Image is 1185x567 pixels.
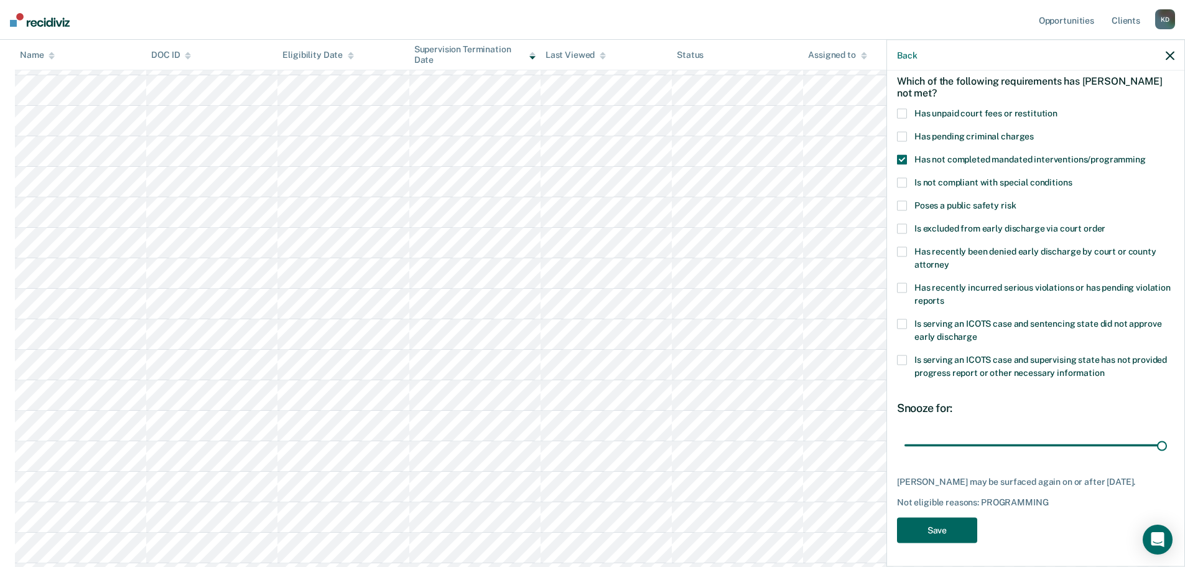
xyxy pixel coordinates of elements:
div: Eligibility Date [282,50,354,60]
div: Open Intercom Messenger [1143,525,1173,555]
div: Name [20,50,55,60]
span: Is excluded from early discharge via court order [914,223,1105,233]
span: Has unpaid court fees or restitution [914,108,1057,118]
div: Supervision Termination Date [414,44,536,65]
span: Is serving an ICOTS case and sentencing state did not approve early discharge [914,319,1161,342]
span: Has not completed mandated interventions/programming [914,154,1146,164]
div: Not eligible reasons: PROGRAMMING [897,497,1174,508]
div: Last Viewed [546,50,606,60]
div: Snooze for: [897,401,1174,415]
span: Poses a public safety risk [914,200,1016,210]
div: Status [677,50,704,60]
span: Is not compliant with special conditions [914,177,1072,187]
img: Recidiviz [10,13,70,27]
span: Has pending criminal charges [914,131,1034,141]
div: Which of the following requirements has [PERSON_NAME] not met? [897,65,1174,108]
span: Is serving an ICOTS case and supervising state has not provided progress report or other necessar... [914,355,1167,378]
div: DOC ID [151,50,191,60]
span: Has recently been denied early discharge by court or county attorney [914,246,1156,269]
div: Assigned to [808,50,867,60]
div: K D [1155,9,1175,29]
div: [PERSON_NAME] may be surfaced again on or after [DATE]. [897,476,1174,487]
span: Has recently incurred serious violations or has pending violation reports [914,283,1171,306]
button: Back [897,50,917,60]
button: Save [897,518,977,543]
